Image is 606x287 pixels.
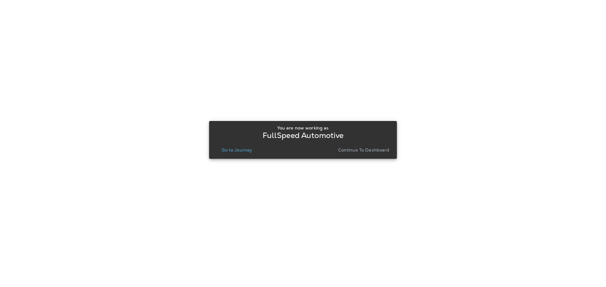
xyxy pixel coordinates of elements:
p: FullSpeed Automotive [263,133,344,138]
p: You are now working as [277,125,329,130]
button: Continue to Dashboard [336,146,392,154]
button: Go to Journey [219,146,255,154]
p: Continue to Dashboard [338,147,389,152]
p: Go to Journey [222,147,252,152]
